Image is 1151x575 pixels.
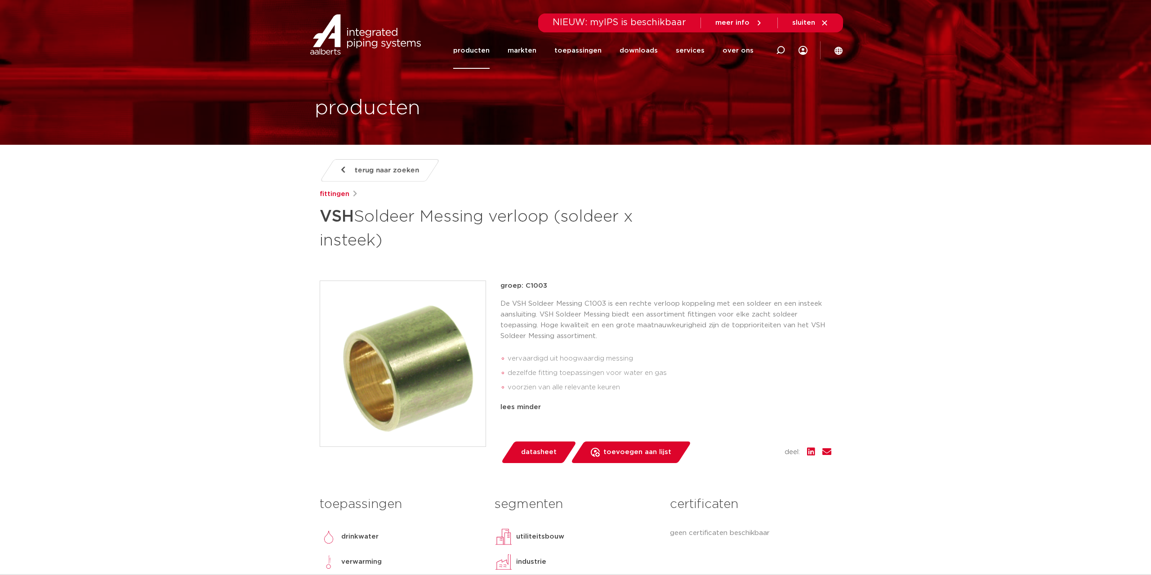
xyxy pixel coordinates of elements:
div: my IPS [799,32,807,69]
h3: toepassingen [320,495,481,513]
h1: producten [315,94,420,123]
p: geen certificaten beschikbaar [670,528,831,539]
a: meer info [715,19,763,27]
span: meer info [715,19,749,26]
a: producten [453,32,490,69]
a: terug naar zoeken [320,159,440,182]
a: sluiten [792,19,829,27]
img: Product Image for VSH Soldeer Messing verloop (soldeer x insteek) [320,281,486,446]
strong: VSH [320,209,354,225]
li: vervaardigd uit hoogwaardig messing [508,352,831,366]
a: fittingen [320,189,349,200]
img: industrie [495,553,513,571]
a: downloads [620,32,658,69]
img: verwarming [320,553,338,571]
img: drinkwater [320,528,338,546]
nav: Menu [453,32,754,69]
p: drinkwater [341,531,379,542]
p: verwarming [341,557,382,567]
a: toepassingen [554,32,602,69]
h1: Soldeer Messing verloop (soldeer x insteek) [320,203,657,252]
span: NIEUW: myIPS is beschikbaar [553,18,686,27]
img: utiliteitsbouw [495,528,513,546]
a: markten [508,32,536,69]
li: voorzien van alle relevante keuren [508,380,831,395]
span: toevoegen aan lijst [603,445,671,459]
span: datasheet [521,445,557,459]
a: services [676,32,705,69]
span: terug naar zoeken [355,163,419,178]
span: sluiten [792,19,815,26]
h3: certificaten [670,495,831,513]
p: groep: C1003 [500,281,831,291]
li: dezelfde fitting toepassingen voor water en gas [508,366,831,380]
p: utiliteitsbouw [516,531,564,542]
p: De VSH Soldeer Messing C1003 is een rechte verloop koppeling met een soldeer en een insteek aansl... [500,299,831,342]
p: industrie [516,557,546,567]
a: datasheet [500,441,577,463]
a: over ons [723,32,754,69]
h3: segmenten [495,495,656,513]
span: deel: [785,447,800,458]
div: lees minder [500,402,831,413]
